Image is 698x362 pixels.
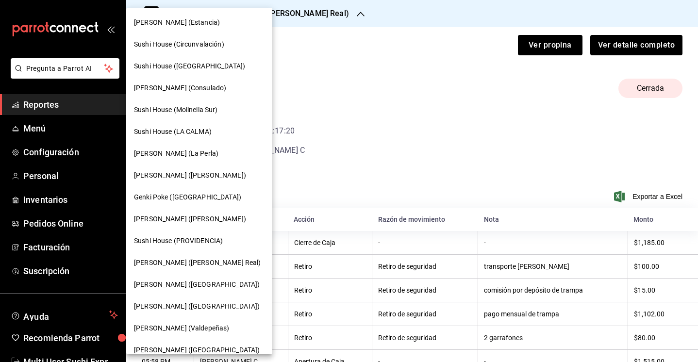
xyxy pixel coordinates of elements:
[126,339,272,361] div: [PERSON_NAME] ([GEOGRAPHIC_DATA])
[134,301,260,312] span: [PERSON_NAME] ([GEOGRAPHIC_DATA])
[134,214,246,224] span: [PERSON_NAME] ([PERSON_NAME])
[134,17,220,28] span: [PERSON_NAME] (Estancia)
[126,77,272,99] div: [PERSON_NAME] (Consulado)
[134,345,260,355] span: [PERSON_NAME] ([GEOGRAPHIC_DATA])
[126,317,272,339] div: [PERSON_NAME] (Valdepeñas)
[134,258,261,268] span: [PERSON_NAME] ([PERSON_NAME] Real)
[134,280,260,290] span: [PERSON_NAME] ([GEOGRAPHIC_DATA])
[134,83,226,93] span: [PERSON_NAME] (Consulado)
[134,236,223,246] span: Sushi House (PROVIDENCIA)
[126,165,272,186] div: [PERSON_NAME] ([PERSON_NAME])
[126,296,272,317] div: [PERSON_NAME] ([GEOGRAPHIC_DATA])
[134,61,245,71] span: Sushi House ([GEOGRAPHIC_DATA])
[126,230,272,252] div: Sushi House (PROVIDENCIA)
[126,121,272,143] div: Sushi House (LA CALMA)
[134,192,241,202] span: Genki Poke ([GEOGRAPHIC_DATA])
[126,186,272,208] div: Genki Poke ([GEOGRAPHIC_DATA])
[126,143,272,165] div: [PERSON_NAME] (La Perla)
[126,55,272,77] div: Sushi House ([GEOGRAPHIC_DATA])
[126,208,272,230] div: [PERSON_NAME] ([PERSON_NAME])
[126,252,272,274] div: [PERSON_NAME] ([PERSON_NAME] Real)
[134,127,212,137] span: Sushi House (LA CALMA)
[134,323,229,333] span: [PERSON_NAME] (Valdepeñas)
[126,274,272,296] div: [PERSON_NAME] ([GEOGRAPHIC_DATA])
[134,105,218,115] span: Sushi House (Molinella Sur)
[126,99,272,121] div: Sushi House (Molinella Sur)
[126,12,272,33] div: [PERSON_NAME] (Estancia)
[134,170,246,181] span: [PERSON_NAME] ([PERSON_NAME])
[134,148,218,159] span: [PERSON_NAME] (La Perla)
[126,33,272,55] div: Sushi House (Circunvalación)
[134,39,224,49] span: Sushi House (Circunvalación)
